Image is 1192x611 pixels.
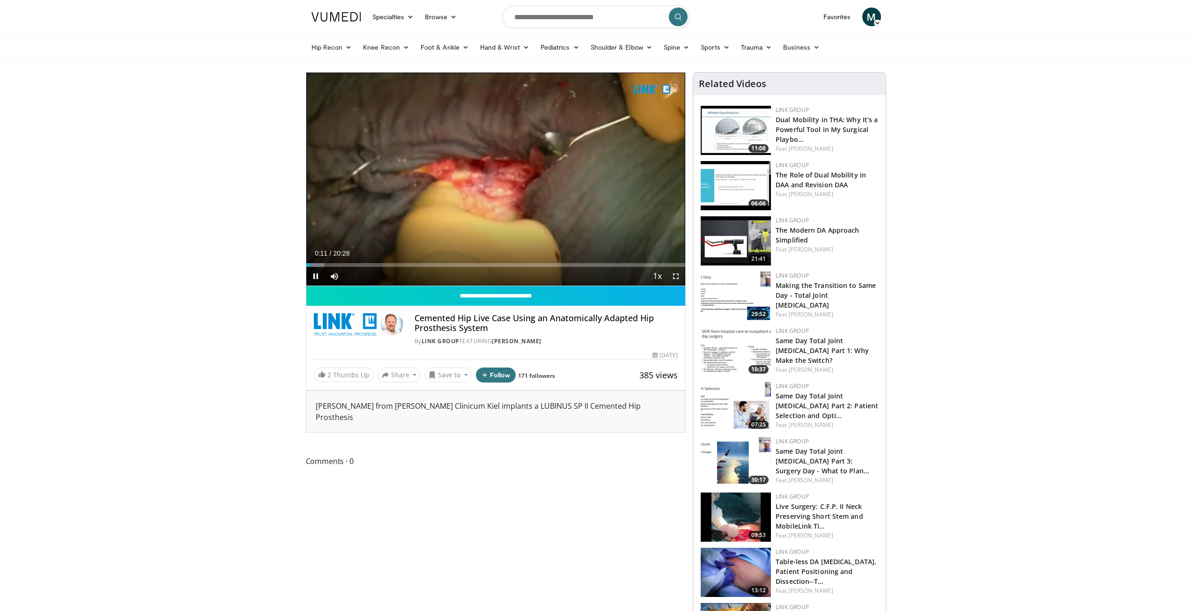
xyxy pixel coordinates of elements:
[518,372,555,380] a: 171 followers
[666,267,685,286] button: Fullscreen
[789,531,833,539] a: [PERSON_NAME]
[701,548,771,597] a: 13:12
[776,245,878,254] div: Feat.
[789,587,833,595] a: [PERSON_NAME]
[776,557,876,586] a: Table-less DA [MEDICAL_DATA], Patient Positioning and Dissection--T…
[789,421,833,429] a: [PERSON_NAME]
[776,603,809,611] a: LINK Group
[701,161,771,210] img: 63b86831-2ef6-4349-9f0d-265348148304.150x105_q85_crop-smart_upscale.jpg
[776,190,878,199] div: Feat.
[776,447,869,475] a: Same Day Total Joint [MEDICAL_DATA] Part 3: Surgery Day - What to Plan…
[777,38,825,57] a: Business
[357,38,415,57] a: Knee Recon
[735,38,778,57] a: Trauma
[701,437,771,486] img: 376f5d71-edc6-4b0b-8645-19e21fb802fd.png.150x105_q85_crop-smart_upscale.png
[701,216,771,265] a: 21:41
[381,313,403,336] img: Avatar
[503,6,690,28] input: Search topics, interventions
[776,272,809,280] a: LINK Group
[701,216,771,265] img: 296e0485-db60-41ed-8a3f-64c21c84e20b.150x105_q85_crop-smart_upscale.jpg
[862,7,881,26] a: M
[415,337,678,346] div: By FEATURING
[701,327,771,376] a: 10:37
[701,382,771,431] a: 07:25
[748,420,769,429] span: 07:25
[776,476,878,485] div: Feat.
[776,281,876,309] a: Making the Transition to Same Day - Total Joint [MEDICAL_DATA]
[748,199,769,208] span: 06:06
[492,337,541,345] a: [PERSON_NAME]
[748,476,769,484] span: 30:17
[776,502,863,530] a: Live Surgery: C.F.P. II Neck Preserving Short Stem and MobileLink Ti…
[701,272,771,321] img: 3180bb5b-6eaf-47ae-8887-18744a9a3781.png.150x105_q85_crop-smart_upscale.png
[748,365,769,374] span: 10:37
[776,170,866,189] a: The Role of Dual Mobility in DAA and Revision DAA
[748,255,769,263] span: 21:41
[776,106,809,114] a: LINK Group
[639,369,678,381] span: 385 views
[415,313,678,333] h4: Cemented Hip Live Case Using an Anatomically Adapted Hip Prosthesis System
[306,73,686,286] video-js: Video Player
[701,382,771,431] img: 9da5dc5c-956f-47ce-a4b9-9019c18b7d49.png.150x105_q85_crop-smart_upscale.png
[701,437,771,486] a: 30:17
[776,336,869,365] a: Same Day Total Joint [MEDICAL_DATA] Part 1: Why Make the Switch?
[776,587,878,595] div: Feat.
[776,493,809,501] a: LINK Group
[535,38,585,57] a: Pediatrics
[701,327,771,376] img: fba2df88-bc35-4888-9c82-df464eb51df4.png.150x105_q85_crop-smart_upscale.png
[776,531,878,540] div: Feat.
[419,7,462,26] a: Browse
[585,38,658,57] a: Shoulder & Elbow
[325,267,344,286] button: Mute
[789,476,833,484] a: [PERSON_NAME]
[306,38,358,57] a: Hip Recon
[789,190,833,198] a: [PERSON_NAME]
[695,38,735,57] a: Sports
[776,145,878,153] div: Feat.
[776,310,878,319] div: Feat.
[818,7,857,26] a: Favorites
[776,391,878,420] a: Same Day Total Joint [MEDICAL_DATA] Part 2: Patient Selection and Opti…
[306,455,686,467] span: Comments 0
[776,382,809,390] a: LINK Group
[776,115,878,144] a: Dual Mobility in THA: Why It’s a Powerful Tool in My Surgical Playbo…
[701,106,771,155] img: 675d2399-d2c0-4e3f-afec-d166975ddce3.150x105_q85_crop-smart_upscale.jpg
[789,366,833,374] a: [PERSON_NAME]
[306,263,686,267] div: Progress Bar
[776,421,878,429] div: Feat.
[422,337,459,345] a: LINK Group
[415,38,474,57] a: Foot & Ankle
[776,437,809,445] a: LINK Group
[748,531,769,539] span: 09:53
[701,161,771,210] a: 06:06
[776,366,878,374] div: Feat.
[311,12,361,22] img: VuMedi Logo
[314,368,374,382] a: 2 Thumbs Up
[378,368,421,383] button: Share
[776,161,809,169] a: LINK Group
[789,145,833,153] a: [PERSON_NAME]
[315,250,327,257] span: 0:11
[327,370,331,379] span: 2
[652,351,678,360] div: [DATE]
[748,586,769,595] span: 13:12
[648,267,666,286] button: Playback Rate
[701,272,771,321] a: 29:52
[701,548,771,597] img: e0b7c293-496b-4539-bd5c-743ca65471b6.150x105_q85_crop-smart_upscale.jpg
[330,250,332,257] span: /
[789,310,833,318] a: [PERSON_NAME]
[474,38,535,57] a: Hand & Wrist
[699,78,766,89] h4: Related Videos
[476,368,516,383] button: Follow
[367,7,420,26] a: Specialties
[776,327,809,335] a: LINK Group
[789,245,833,253] a: [PERSON_NAME]
[776,548,809,556] a: LINK Group
[658,38,695,57] a: Spine
[314,313,377,336] img: LINK Group
[748,144,769,153] span: 11:08
[701,493,771,542] img: d058d264-2ff0-415f-9447-23dc16e8aa8d.150x105_q85_crop-smart_upscale.jpg
[306,391,686,432] div: [PERSON_NAME] from [PERSON_NAME] Clinicum Kiel implants a LUBINUS SP II Cemented Hip Prosthesis
[424,368,472,383] button: Save to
